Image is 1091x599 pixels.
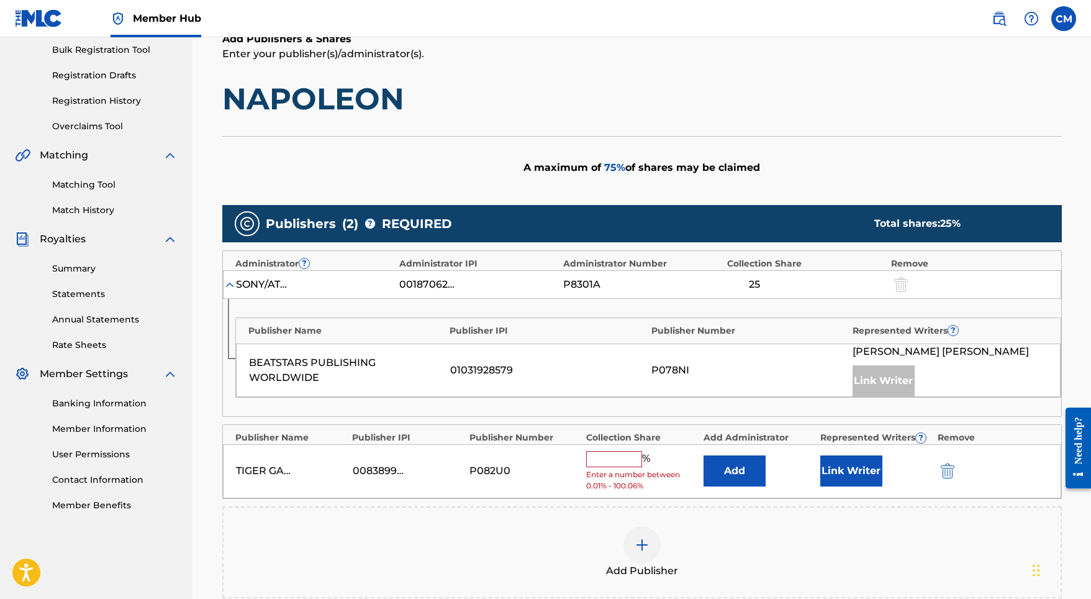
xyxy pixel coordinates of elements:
[52,94,178,107] a: Registration History
[15,9,63,27] img: MLC Logo
[342,214,358,233] span: ( 2 )
[163,148,178,163] img: expand
[352,431,463,444] div: Publisher IPI
[52,120,178,133] a: Overclaims Tool
[222,32,1062,47] h6: Add Publishers & Shares
[15,148,30,163] img: Matching
[1024,11,1039,26] img: help
[40,367,128,382] span: Member Settings
[992,11,1007,26] img: search
[299,258,309,268] span: ?
[266,214,336,233] span: Publishers
[606,564,678,578] span: Add Publisher
[940,217,961,229] span: 25 %
[916,433,926,443] span: ?
[1029,539,1091,599] iframe: Chat Widget
[651,324,847,337] div: Publisher Number
[222,80,1062,117] h1: NAPOLEON
[704,455,766,487] button: Add
[163,367,178,382] img: expand
[586,431,697,444] div: Collection Share
[52,69,178,82] a: Registration Drafts
[15,367,30,382] img: Member Settings
[563,257,721,270] div: Administrator Number
[52,339,178,352] a: Rate Sheets
[52,288,178,301] a: Statements
[469,431,581,444] div: Publisher Number
[1056,397,1091,500] iframe: Resource Center
[820,455,882,487] button: Link Writer
[874,216,1037,231] div: Total shares:
[382,214,452,233] span: REQUIRED
[240,216,255,231] img: publishers
[248,324,444,337] div: Publisher Name
[222,47,1062,62] p: Enter your publisher(s)/administrator(s).
[938,431,1049,444] div: Remove
[365,219,375,229] span: ?
[52,473,178,487] a: Contact Information
[222,136,1062,199] div: A maximum of of shares may be claimed
[15,232,30,247] img: Royalties
[52,178,178,191] a: Matching Tool
[651,363,846,378] div: P078NI
[1051,6,1076,31] div: User Menu
[727,257,885,270] div: Collection Share
[399,257,557,270] div: Administrator IPI
[224,278,236,291] img: expand-cell-toggle
[853,324,1048,337] div: Represented Writers
[891,257,1049,270] div: Remove
[52,204,178,217] a: Match History
[52,43,178,57] a: Bulk Registration Tool
[948,326,958,336] span: ?
[40,148,88,163] span: Matching
[111,11,125,26] img: Top Rightsholder
[450,324,645,337] div: Publisher IPI
[941,464,954,478] img: 12a2ab48e56ec057fbd8.svg
[635,537,650,552] img: add
[1033,552,1040,589] div: Drag
[642,451,653,467] span: %
[1019,6,1044,31] div: Help
[52,313,178,326] a: Annual Statements
[52,448,178,461] a: User Permissions
[249,355,444,385] div: BEATSTARS PUBLISHING WORLDWIDE
[52,397,178,410] a: Banking Information
[52,499,178,512] a: Member Benefits
[604,162,625,173] span: 75 %
[853,344,1029,359] span: [PERSON_NAME] [PERSON_NAME]
[235,257,393,270] div: Administrator
[586,469,697,492] span: Enter a number between 0.01% - 100.06%
[704,431,815,444] div: Add Administrator
[52,423,178,436] a: Member Information
[987,6,1012,31] a: Public Search
[52,262,178,275] a: Summary
[40,232,86,247] span: Royalties
[163,232,178,247] img: expand
[450,363,645,378] div: 01031928579
[820,431,931,444] div: Represented Writers
[133,11,201,25] span: Member Hub
[235,431,346,444] div: Publisher Name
